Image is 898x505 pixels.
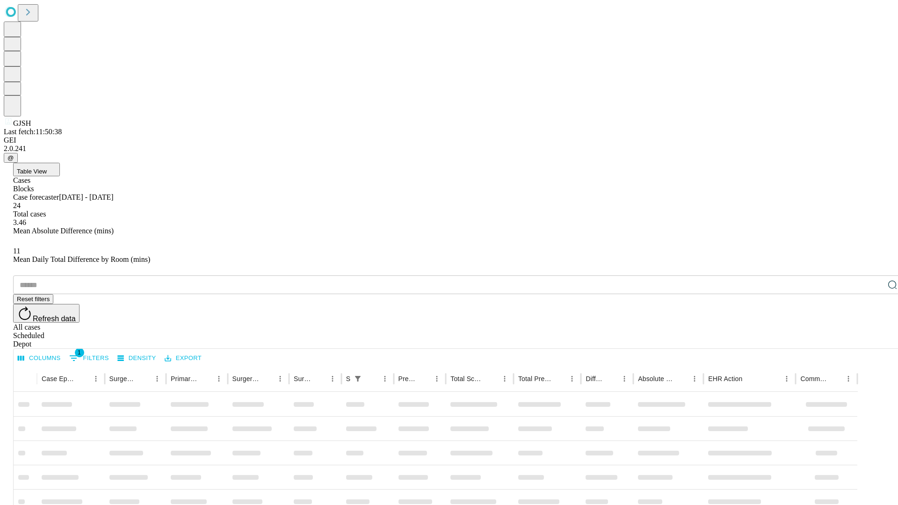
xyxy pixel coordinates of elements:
div: EHR Action [708,375,742,382]
button: Sort [829,372,842,385]
span: Mean Daily Total Difference by Room (mins) [13,255,150,263]
button: Menu [498,372,511,385]
div: Scheduled In Room Duration [346,375,350,382]
button: @ [4,153,18,163]
button: Show filters [351,372,364,385]
button: Menu [430,372,443,385]
div: Surgeon Name [109,375,137,382]
button: Density [115,351,159,366]
button: Sort [485,372,498,385]
button: Reset filters [13,294,53,304]
div: Absolute Difference [638,375,674,382]
button: Menu [688,372,701,385]
button: Menu [378,372,391,385]
button: Menu [618,372,631,385]
div: Difference [586,375,604,382]
button: Show filters [67,351,111,366]
button: Export [162,351,204,366]
div: Surgery Date [294,375,312,382]
span: GJSH [13,119,31,127]
div: Predicted In Room Duration [398,375,417,382]
span: Last fetch: 11:50:38 [4,128,62,136]
span: 24 [13,202,21,209]
span: 11 [13,247,20,255]
button: Menu [565,372,579,385]
button: Table View [13,163,60,176]
button: Select columns [15,351,63,366]
span: 1 [75,348,84,357]
span: @ [7,154,14,161]
button: Sort [605,372,618,385]
button: Sort [417,372,430,385]
div: Case Epic Id [42,375,75,382]
button: Sort [365,372,378,385]
div: Total Predicted Duration [518,375,552,382]
div: 1 active filter [351,372,364,385]
div: 2.0.241 [4,144,894,153]
button: Sort [76,372,89,385]
button: Sort [261,372,274,385]
span: Mean Absolute Difference (mins) [13,227,114,235]
button: Menu [274,372,287,385]
button: Sort [675,372,688,385]
span: Table View [17,168,47,175]
button: Sort [138,372,151,385]
span: [DATE] - [DATE] [59,193,113,201]
button: Sort [313,372,326,385]
button: Menu [212,372,225,385]
span: Total cases [13,210,46,218]
button: Menu [326,372,339,385]
span: Refresh data [33,315,76,323]
span: 3.46 [13,218,26,226]
div: GEI [4,136,894,144]
span: Reset filters [17,296,50,303]
button: Refresh data [13,304,80,323]
div: Total Scheduled Duration [450,375,484,382]
div: Comments [800,375,827,382]
button: Menu [89,372,102,385]
button: Sort [552,372,565,385]
button: Sort [199,372,212,385]
button: Sort [743,372,756,385]
div: Surgery Name [232,375,260,382]
span: Case forecaster [13,193,59,201]
button: Menu [842,372,855,385]
div: Primary Service [171,375,198,382]
button: Menu [780,372,793,385]
button: Menu [151,372,164,385]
